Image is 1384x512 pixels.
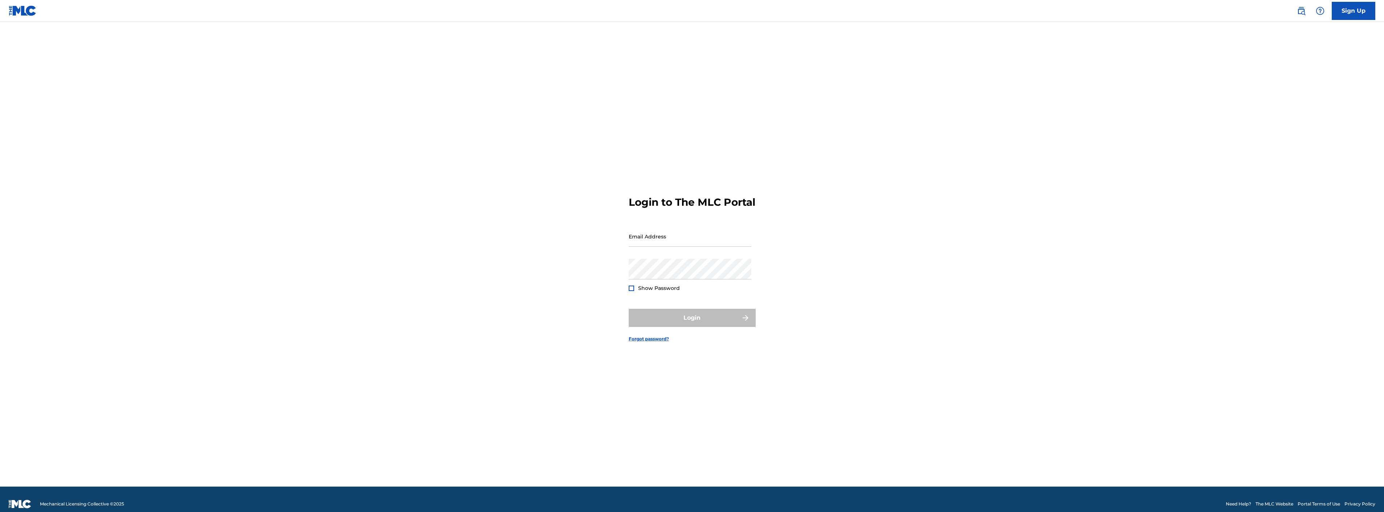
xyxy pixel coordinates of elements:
a: Sign Up [1332,2,1375,20]
iframe: Chat Widget [1348,477,1384,512]
img: logo [9,500,31,508]
a: Need Help? [1226,501,1251,507]
img: MLC Logo [9,5,37,16]
a: Privacy Policy [1344,501,1375,507]
span: Show Password [638,285,680,291]
span: Mechanical Licensing Collective © 2025 [40,501,124,507]
div: Help [1313,4,1327,18]
h3: Login to The MLC Portal [629,196,755,209]
img: help [1316,7,1325,15]
img: search [1297,7,1306,15]
a: The MLC Website [1256,501,1293,507]
a: Forgot password? [629,336,669,342]
a: Portal Terms of Use [1298,501,1340,507]
a: Public Search [1294,4,1309,18]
